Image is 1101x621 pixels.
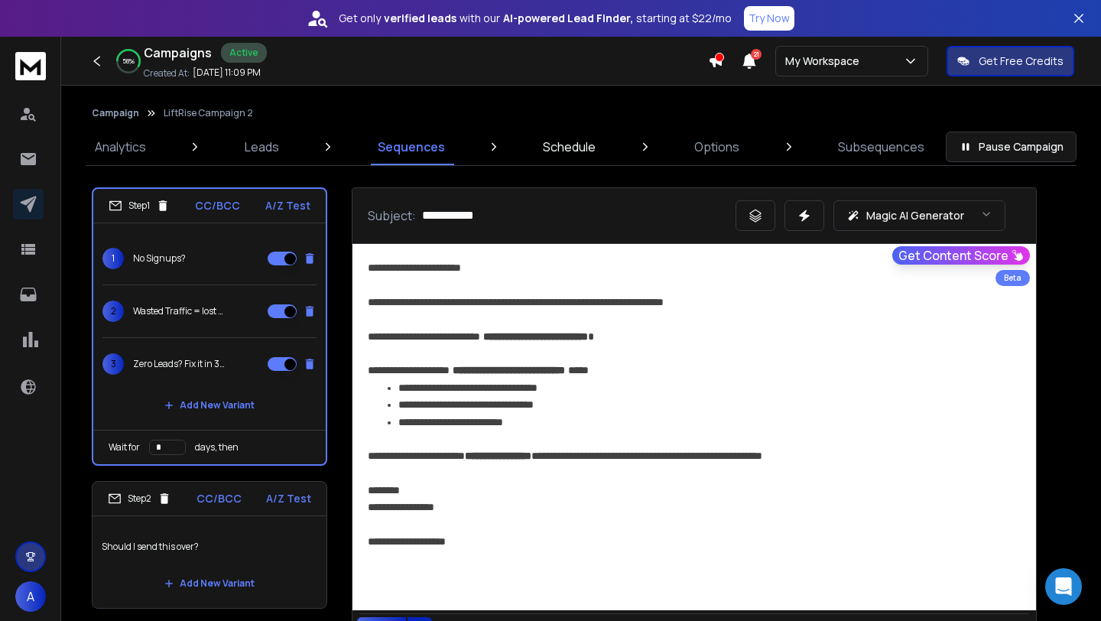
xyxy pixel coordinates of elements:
[749,11,790,26] p: Try Now
[102,353,124,375] span: 3
[368,206,416,225] p: Subject:
[534,128,605,165] a: Schedule
[833,200,1005,231] button: Magic AI Generator
[144,67,190,80] p: Created At:
[829,128,934,165] a: Subsequences
[15,581,46,612] button: A
[152,390,267,421] button: Add New Variant
[133,305,231,317] p: Wasted Traffic = lost money
[195,441,239,454] p: days, then
[838,138,924,156] p: Subsequences
[108,492,171,506] div: Step 2
[102,301,124,322] span: 2
[265,198,310,213] p: A/Z Test
[979,54,1064,69] p: Get Free Credits
[369,128,454,165] a: Sequences
[92,187,327,466] li: Step1CC/BCCA/Z Test1No Signups?2Wasted Traffic = lost money3Zero Leads? Fix it in 3minsAdd New Va...
[685,128,749,165] a: Options
[947,46,1074,76] button: Get Free Credits
[86,128,155,165] a: Analytics
[92,481,327,609] li: Step2CC/BCCA/Z TestShould I send this over?Add New Variant
[694,138,739,156] p: Options
[245,138,279,156] p: Leads
[193,67,261,79] p: [DATE] 11:09 PM
[102,525,317,568] p: Should I send this over?
[866,208,964,223] p: Magic AI Generator
[751,49,762,60] span: 21
[15,52,46,80] img: logo
[1045,568,1082,605] div: Open Intercom Messenger
[109,199,170,213] div: Step 1
[164,107,253,119] p: LiftRise Campaign 2
[102,248,124,269] span: 1
[152,568,267,599] button: Add New Variant
[133,252,186,265] p: No Signups?
[744,6,794,31] button: Try Now
[133,358,231,370] p: Zero Leads? Fix it in 3mins
[109,441,140,454] p: Wait for
[995,270,1030,286] div: Beta
[339,11,732,26] p: Get only with our starting at $22/mo
[378,138,445,156] p: Sequences
[785,54,866,69] p: My Workspace
[92,107,139,119] button: Campaign
[946,132,1077,162] button: Pause Campaign
[144,44,212,62] h1: Campaigns
[384,11,456,26] strong: verified leads
[266,491,311,506] p: A/Z Test
[195,198,240,213] p: CC/BCC
[221,43,267,63] div: Active
[543,138,596,156] p: Schedule
[503,11,633,26] strong: AI-powered Lead Finder,
[196,491,242,506] p: CC/BCC
[95,138,146,156] p: Analytics
[892,246,1030,265] button: Get Content Score
[235,128,288,165] a: Leads
[122,57,135,66] p: 58 %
